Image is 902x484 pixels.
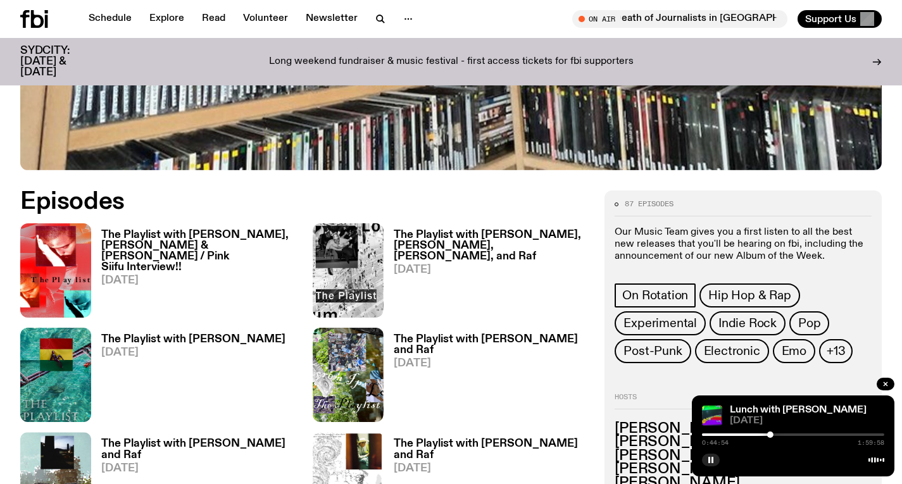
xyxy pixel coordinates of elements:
[615,435,872,449] h3: [PERSON_NAME]
[101,463,298,474] span: [DATE]
[101,275,298,286] span: [DATE]
[384,334,590,422] a: The Playlist with [PERSON_NAME] and Raf[DATE]
[702,440,729,446] span: 0:44:54
[91,230,298,318] a: The Playlist with [PERSON_NAME], [PERSON_NAME] & [PERSON_NAME] / Pink Siifu Interview!![DATE]
[798,316,820,330] span: Pop
[20,46,101,78] h3: SYDCITY: [DATE] & [DATE]
[773,339,815,363] a: Emo
[394,463,590,474] span: [DATE]
[708,289,791,302] span: Hip Hop & Rap
[615,283,696,307] a: On Rotation
[858,440,884,446] span: 1:59:58
[819,339,853,363] button: +13
[394,358,590,369] span: [DATE]
[615,226,872,263] p: Our Music Team gives you a first listen to all the best new releases that you'll be hearing on fb...
[789,311,829,335] a: Pop
[615,311,706,335] a: Experimental
[730,405,867,415] a: Lunch with [PERSON_NAME]
[718,316,777,330] span: Indie Rock
[699,283,799,307] a: Hip Hop & Rap
[615,449,872,462] h3: [PERSON_NAME]
[394,334,590,356] h3: The Playlist with [PERSON_NAME] and Raf
[142,10,192,28] a: Explore
[827,344,845,358] span: +13
[623,316,697,330] span: Experimental
[615,394,872,409] h2: Hosts
[615,421,872,435] h3: [PERSON_NAME]
[20,328,91,422] img: The poster for this episode of The Playlist. It features the album artwork for Amaarae's BLACK ST...
[615,339,691,363] a: Post-Punk
[20,223,91,318] img: The cover image for this episode of The Playlist, featuring the title of the show as well as the ...
[710,311,786,335] a: Indie Rock
[269,56,634,68] p: Long weekend fundraiser & music festival - first access tickets for fbi supporters
[695,339,769,363] a: Electronic
[572,10,787,28] button: On AirBackchat / [PERSON_NAME]'s Ghost Train, Death of Journalists in [GEOGRAPHIC_DATA], A welcom...
[394,438,590,460] h3: The Playlist with [PERSON_NAME] and Raf
[622,289,688,302] span: On Rotation
[384,230,590,318] a: The Playlist with [PERSON_NAME], [PERSON_NAME], [PERSON_NAME], and Raf[DATE]
[805,13,856,25] span: Support Us
[194,10,233,28] a: Read
[81,10,139,28] a: Schedule
[704,344,760,358] span: Electronic
[101,438,298,460] h3: The Playlist with [PERSON_NAME] and Raf
[798,10,882,28] button: Support Us
[625,201,673,208] span: 87 episodes
[394,230,590,262] h3: The Playlist with [PERSON_NAME], [PERSON_NAME], [PERSON_NAME], and Raf
[101,334,285,345] h3: The Playlist with [PERSON_NAME]
[91,334,285,422] a: The Playlist with [PERSON_NAME][DATE]
[615,462,872,476] h3: [PERSON_NAME]
[394,264,590,275] span: [DATE]
[730,416,884,426] span: [DATE]
[235,10,296,28] a: Volunteer
[623,344,682,358] span: Post-Punk
[298,10,365,28] a: Newsletter
[101,230,298,273] h3: The Playlist with [PERSON_NAME], [PERSON_NAME] & [PERSON_NAME] / Pink Siifu Interview!!
[101,347,285,358] span: [DATE]
[20,190,589,213] h2: Episodes
[782,344,806,358] span: Emo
